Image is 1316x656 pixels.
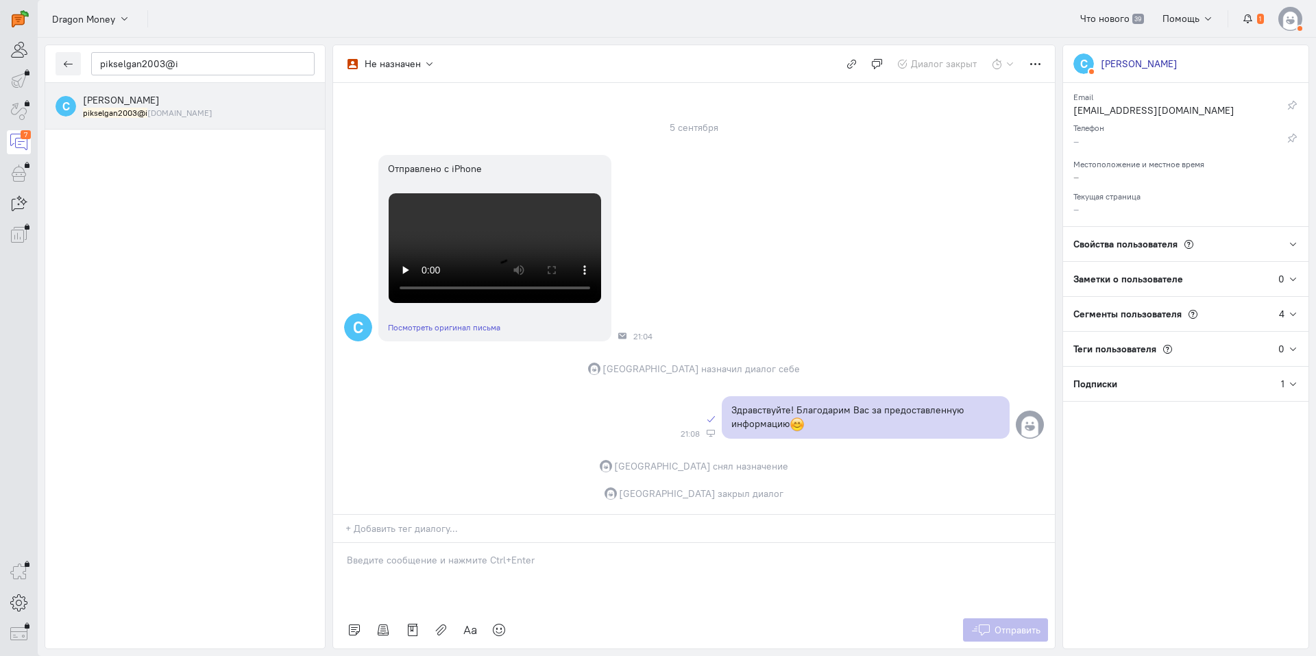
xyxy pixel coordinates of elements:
[1080,12,1130,25] span: Что нового
[619,487,716,500] span: [GEOGRAPHIC_DATA]
[1063,262,1278,296] div: Заметки о пользователе
[718,487,783,500] span: закрыл диалог
[388,322,500,332] a: Посмотреть оригинал письма
[62,99,70,113] text: С
[1101,57,1178,71] div: [PERSON_NAME]
[707,429,715,437] div: Веб-панель
[340,52,442,75] button: Не назначен
[663,118,725,137] div: 5 сентября
[1235,7,1271,30] button: 1
[1073,88,1093,102] small: Email
[353,317,363,337] text: С
[1073,119,1104,133] small: Телефон
[1278,342,1284,356] div: 0
[388,162,602,175] div: Отправлено с iPhone
[614,459,711,473] span: [GEOGRAPHIC_DATA]
[790,417,805,432] span: :blush:
[91,52,315,75] input: Поиск по имени, почте, телефону
[1073,238,1178,250] span: Свойства пользователя
[52,12,115,26] span: Dragon Money
[1278,7,1302,31] img: default-v4.png
[21,130,31,139] div: 7
[1132,14,1144,25] span: 39
[1080,56,1088,71] text: С
[731,403,1000,433] p: Здравствуйте! Благодарим Вас за предоставленную информацию
[1073,155,1298,170] div: Местоположение и местное время
[1162,12,1199,25] span: Помощь
[1073,308,1182,320] span: Сегменты пользователя
[1073,104,1265,121] div: [EMAIL_ADDRESS][DOMAIN_NAME]
[1063,367,1281,401] div: Подписки
[681,429,700,439] span: 21:08
[1073,343,1156,355] span: Теги пользователя
[12,10,29,27] img: carrot-quest.svg
[602,362,699,376] span: [GEOGRAPHIC_DATA]
[911,58,977,70] span: Диалог закрыт
[1155,7,1221,30] button: Помощь
[1281,377,1284,391] div: 1
[83,94,160,106] span: Слава Ковшов
[1073,203,1079,215] span: –
[45,6,137,31] button: Dragon Money
[995,624,1040,636] span: Отправить
[365,57,421,71] div: Не назначен
[1278,272,1284,286] div: 0
[890,52,985,75] button: Диалог закрыт
[963,618,1049,642] button: Отправить
[1073,171,1079,183] span: –
[618,332,626,340] div: Почта
[1073,187,1298,202] div: Текущая страница
[701,362,800,376] span: назначил диалог себе
[83,107,212,119] small: pikselgan2003@icloud.com
[1073,134,1265,151] div: –
[713,459,788,473] span: снял назначение
[7,130,31,154] a: 7
[1073,7,1151,30] a: Что нового 39
[633,332,653,341] span: 21:04
[1257,14,1264,25] span: 1
[1279,307,1284,321] div: 4
[83,108,147,118] mark: pikselgan2003@i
